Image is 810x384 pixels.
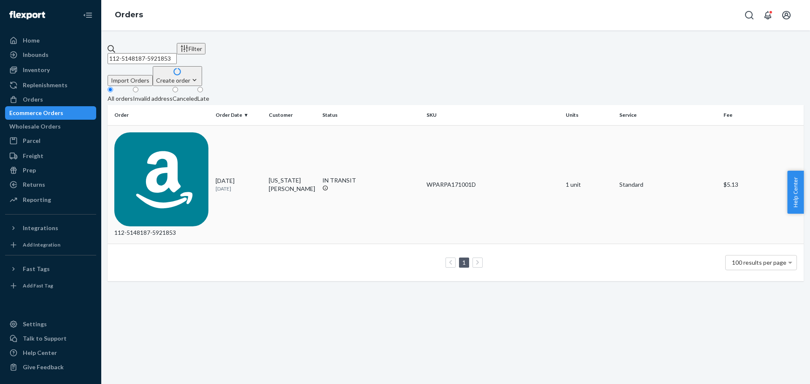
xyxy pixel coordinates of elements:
th: Fee [720,105,804,125]
div: Orders [23,95,43,104]
th: Service [616,105,721,125]
div: Home [23,36,40,45]
button: Help Center [787,171,804,214]
div: Invalid address [133,94,173,103]
a: Help Center [5,346,96,360]
div: Canceled [173,94,197,103]
div: Prep [23,166,36,175]
td: [US_STATE][PERSON_NAME] [265,125,319,244]
div: All orders [108,94,133,103]
th: SKU [423,105,562,125]
button: Import Orders [108,75,153,86]
div: Add Integration [23,241,60,248]
a: Freight [5,149,96,163]
input: All orders [108,87,113,92]
button: Integrations [5,221,96,235]
div: Add Fast Tag [23,282,53,289]
div: 112-5148187-5921853 [114,132,209,237]
div: Inbounds [23,51,49,59]
th: Units [562,105,616,125]
div: Ecommerce Orders [9,109,63,117]
div: Late [197,94,209,103]
div: WPARPA171001D [427,180,559,189]
input: Invalid address [133,87,138,92]
button: Filter [177,43,205,54]
a: Prep [5,164,96,177]
div: Freight [23,152,43,160]
a: Talk to Support [5,332,96,345]
div: Filter [180,44,202,53]
a: Page 1 is your current page [461,259,467,266]
a: Parcel [5,134,96,148]
div: Talk to Support [23,334,67,343]
button: Open account menu [778,7,795,24]
button: Create order [153,66,202,86]
a: Orders [5,93,96,106]
p: Standard [619,180,717,189]
th: Status [319,105,424,125]
a: Wholesale Orders [5,120,96,133]
input: Search orders [108,53,177,64]
a: Add Fast Tag [5,279,96,293]
div: Reporting [23,196,51,204]
th: Order [108,105,212,125]
div: Wholesale Orders [9,122,61,131]
a: Replenishments [5,78,96,92]
td: $5.13 [720,125,804,244]
div: Inventory [23,66,50,74]
div: IN TRANSIT [322,176,420,185]
div: Customer [269,111,316,118]
button: Fast Tags [5,262,96,276]
input: Canceled [173,87,178,92]
a: Returns [5,178,96,191]
div: Create order [156,76,199,85]
div: Settings [23,320,47,328]
a: Orders [115,10,143,19]
input: Late [197,87,203,92]
a: Inbounds [5,48,96,62]
div: Replenishments [23,81,67,89]
div: Integrations [23,224,58,232]
img: Flexport logo [9,11,45,19]
a: Reporting [5,193,96,207]
a: Home [5,34,96,47]
a: Ecommerce Orders [5,106,96,120]
button: Give Feedback [5,360,96,374]
div: Parcel [23,137,40,145]
div: Give Feedback [23,363,64,371]
a: Settings [5,317,96,331]
ol: breadcrumbs [108,3,150,27]
td: 1 unit [562,125,616,244]
p: [DATE] [216,185,262,192]
div: Returns [23,180,45,189]
div: Fast Tags [23,265,50,273]
a: Add Integration [5,238,96,252]
button: Open notifications [759,7,776,24]
button: Open Search Box [741,7,758,24]
div: [DATE] [216,177,262,192]
button: Close Navigation [79,7,96,24]
th: Order Date [212,105,266,125]
a: Inventory [5,63,96,77]
span: 100 results per page [732,259,786,266]
div: Help Center [23,349,57,357]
